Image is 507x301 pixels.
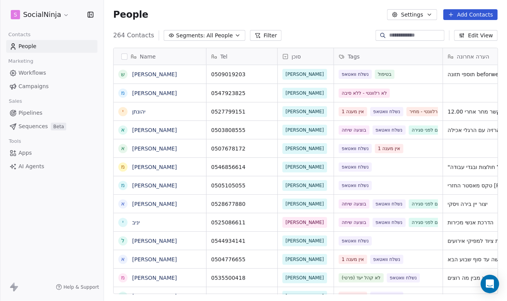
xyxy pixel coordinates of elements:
span: נשלח וואטאפ [373,199,406,209]
span: בוצעה שיחה [339,125,369,135]
span: AI Agents [18,162,44,171]
span: בוצעה שיחה [339,218,369,227]
div: ל [121,237,124,245]
span: לא קהל יעד (פרטי) [339,273,384,283]
div: א [121,126,124,134]
span: 0528677880 [211,200,273,208]
span: [PERSON_NAME] [285,293,324,300]
div: Name [114,48,206,65]
div: ח [121,292,124,300]
span: בוצעה שיחה [339,199,369,209]
span: Tags [348,53,360,60]
span: בטיפול [375,70,395,79]
a: [PERSON_NAME] [132,145,177,152]
span: אין מענה 1 [339,107,367,116]
span: [PERSON_NAME] [285,237,324,245]
a: AI Agents [6,160,97,173]
a: [PERSON_NAME] [132,275,177,281]
div: א [121,255,124,263]
span: Sales [5,95,25,107]
span: הערה אחרונה [457,53,489,60]
span: 0507678172 [211,145,273,152]
span: נשלח וואטאפ [373,218,406,227]
span: נשלח וואטאפ [339,162,372,172]
span: Workflows [18,69,46,77]
span: 0527799151 [211,108,273,115]
span: Marketing [5,55,37,67]
div: סוכן [278,48,334,65]
a: [PERSON_NAME] [132,293,177,299]
div: Tags [334,48,443,65]
span: Apps [18,149,32,157]
a: [PERSON_NAME] [132,90,177,96]
button: SSocialNinja [9,8,71,21]
div: י [122,107,123,115]
div: א [121,200,124,208]
a: [PERSON_NAME] [132,182,177,189]
span: לא רלוונטי - מחיר [406,107,448,116]
span: 0504776655 [211,256,273,263]
div: grid [114,65,206,294]
a: People [6,40,97,53]
span: נשלח וואטאפ [373,125,406,135]
span: Contacts [5,29,34,40]
div: Tel [206,48,277,65]
span: 0544934141 [211,237,273,245]
span: 264 Contacts [113,31,154,40]
span: Beta [51,123,66,130]
span: [PERSON_NAME] [285,256,324,263]
span: נשלח וואטאפ [339,70,372,79]
span: 0524491044 [211,293,273,300]
span: לא רלוונטי - ללא סיבה [339,89,390,98]
span: 0525086611 [211,219,273,226]
span: 0546856614 [211,163,273,171]
span: SocialNinja [23,10,61,20]
span: נשלח וואטאפ [339,236,372,246]
a: Workflows [6,67,97,79]
button: Add Contacts [443,9,498,20]
span: נשלח וואטאפ [339,181,372,190]
button: Filter [250,30,282,41]
span: נשלח וואטאפ [370,255,403,264]
span: נשלח וואטאפ [370,107,403,116]
div: מ [121,274,125,282]
a: [PERSON_NAME] [132,201,177,207]
span: [PERSON_NAME] [285,126,324,134]
div: מ [121,163,125,171]
span: Help & Support [64,284,99,290]
a: יהונתן [132,109,146,115]
a: יניב [132,219,140,226]
a: Help & Support [56,284,99,290]
div: Open Intercom Messenger [481,275,499,293]
span: Segments: [176,32,205,40]
span: [PERSON_NAME] [285,182,324,189]
span: נשלח וואטאפ [370,292,403,301]
span: [PERSON_NAME] [285,108,324,115]
a: Apps [6,147,97,159]
a: [PERSON_NAME] [132,238,177,244]
span: חם לפני סגירה [409,125,444,135]
span: [PERSON_NAME] [285,145,324,152]
span: 0535500418 [211,274,273,282]
span: [PERSON_NAME] [285,274,324,282]
span: Tools [5,135,24,147]
span: [PERSON_NAME] [285,89,324,97]
button: Edit View [454,30,498,41]
span: [PERSON_NAME] [285,200,324,208]
span: [PERSON_NAME] [285,219,324,226]
div: י [122,218,123,226]
span: All People [206,32,233,40]
a: [PERSON_NAME] [132,71,177,77]
div: ש [121,70,125,79]
span: Name [140,53,156,60]
span: [PERSON_NAME] [285,163,324,171]
span: [PERSON_NAME] [285,70,324,78]
span: נשלח וואטאפ [387,273,420,283]
div: מ [121,89,125,97]
span: חם לפני סגירה [409,218,444,227]
span: Pipelines [18,109,42,117]
span: 0503808555 [211,126,273,134]
span: People [113,9,148,20]
span: נשלח וואטאפ [339,144,372,153]
a: SequencesBeta [6,120,97,133]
